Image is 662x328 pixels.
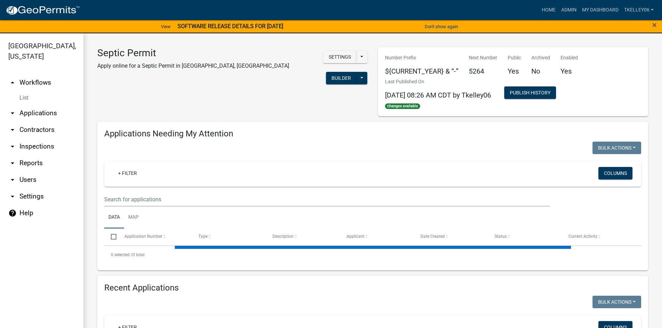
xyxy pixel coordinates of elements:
datatable-header-cell: Applicant [340,228,414,245]
button: Builder [326,72,357,84]
span: Application Number [124,234,162,239]
datatable-header-cell: Type [191,228,265,245]
a: Data [104,207,124,229]
span: Status [495,234,507,239]
i: arrow_drop_up [8,78,17,87]
datatable-header-cell: Application Number [117,228,191,245]
wm-modal-confirm: Workflow Publish History [504,90,556,96]
h4: Applications Needing My Attention [104,129,641,139]
datatable-header-cell: Date Created [414,228,488,245]
i: arrow_drop_down [8,192,17,201]
p: Enabled [561,54,578,61]
p: Apply online for a Septic Permit in [GEOGRAPHIC_DATA], [GEOGRAPHIC_DATA] [97,62,289,70]
span: [DATE] 08:26 AM CDT by Tkelley06 [385,91,491,99]
h4: Recent Applications [104,283,641,293]
button: Close [652,21,657,29]
h5: No [531,67,550,75]
input: Search for applications [104,192,550,207]
button: Publish History [504,86,556,99]
i: help [8,209,17,217]
a: My Dashboard [579,3,621,17]
button: Settings [323,51,357,63]
a: Home [539,3,558,17]
i: arrow_drop_down [8,109,17,117]
p: Public [508,54,521,61]
h5: 5264 [469,67,497,75]
h3: Septic Permit [97,47,289,59]
a: Admin [558,3,579,17]
span: Description [272,234,294,239]
span: × [652,20,657,30]
p: Next Number [469,54,497,61]
i: arrow_drop_down [8,159,17,167]
h5: ${CURRENT_YEAR} & “-” [385,67,458,75]
a: Map [124,207,143,229]
a: + Filter [113,167,142,179]
i: arrow_drop_down [8,176,17,184]
i: arrow_drop_down [8,126,17,134]
button: Columns [598,167,632,179]
p: Number Prefix [385,54,458,61]
button: Bulk Actions [592,142,641,154]
datatable-header-cell: Current Activity [562,228,636,245]
span: Applicant [346,234,365,239]
strong: SOFTWARE RELEASE DETAILS FOR [DATE] [178,23,283,30]
span: Type [198,234,207,239]
button: Bulk Actions [592,296,641,308]
h5: Yes [508,67,521,75]
i: arrow_drop_down [8,142,17,151]
p: Last Published On [385,78,491,85]
p: Archived [531,54,550,61]
span: Date Created [420,234,445,239]
a: View [158,21,173,32]
a: Tkelley06 [621,3,656,17]
div: 0 total [104,246,641,263]
datatable-header-cell: Select [104,228,117,245]
h5: Yes [561,67,578,75]
span: Current Activity [569,234,597,239]
datatable-header-cell: Description [266,228,340,245]
button: Don't show again [422,21,461,32]
span: Changes available [385,103,420,109]
span: 0 selected / [111,252,132,257]
datatable-header-cell: Status [488,228,562,245]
